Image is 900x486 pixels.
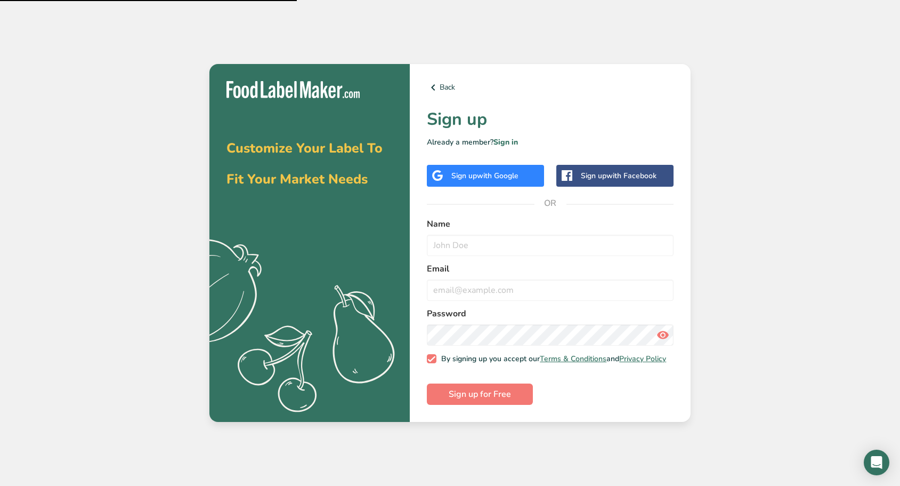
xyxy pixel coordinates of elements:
[540,354,606,364] a: Terms & Conditions
[436,354,667,364] span: By signing up you accept our and
[619,354,666,364] a: Privacy Policy
[864,450,889,475] div: Open Intercom Messenger
[427,262,674,275] label: Email
[427,307,674,320] label: Password
[226,81,360,99] img: Food Label Maker
[534,187,566,219] span: OR
[427,384,533,405] button: Sign up for Free
[427,235,674,256] input: John Doe
[581,170,656,181] div: Sign up
[451,170,518,181] div: Sign up
[477,171,518,181] span: with Google
[427,107,674,132] h1: Sign up
[427,218,674,230] label: Name
[493,137,518,147] a: Sign in
[427,137,674,148] p: Already a member?
[427,280,674,301] input: email@example.com
[226,139,383,188] span: Customize Your Label To Fit Your Market Needs
[606,171,656,181] span: with Facebook
[449,388,511,401] span: Sign up for Free
[427,81,674,94] a: Back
